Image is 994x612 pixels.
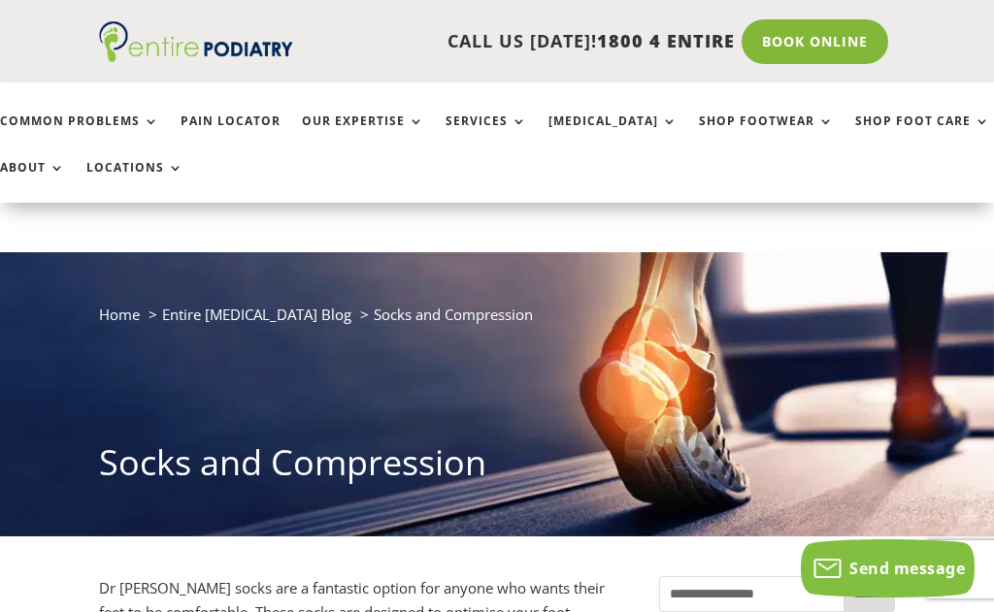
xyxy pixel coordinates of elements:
[597,29,735,52] span: 1800 4 ENTIRE
[855,114,990,156] a: Shop Foot Care
[99,302,894,341] nav: breadcrumb
[293,29,734,54] p: CALL US [DATE]!
[99,21,293,62] img: logo (1)
[742,19,888,64] a: Book Online
[181,114,281,156] a: Pain Locator
[99,438,894,497] h1: Socks and Compression
[446,114,527,156] a: Services
[99,305,140,324] a: Home
[849,558,965,579] span: Send message
[374,305,533,324] span: Socks and Compression
[99,47,293,66] a: Entire Podiatry
[699,114,834,156] a: Shop Footwear
[801,539,975,597] button: Send message
[86,161,183,203] a: Locations
[302,114,424,156] a: Our Expertise
[548,114,678,156] a: [MEDICAL_DATA]
[162,305,351,324] a: Entire [MEDICAL_DATA] Blog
